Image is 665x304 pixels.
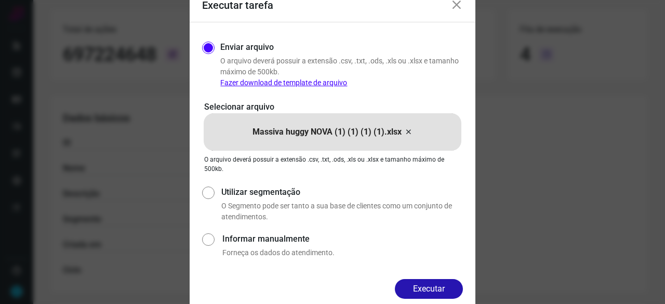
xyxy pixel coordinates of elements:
[204,101,461,113] p: Selecionar arquivo
[221,201,463,222] p: O Segmento pode ser tanto a sua base de clientes como um conjunto de atendimentos.
[220,78,347,87] a: Fazer download de template de arquivo
[220,56,463,88] p: O arquivo deverá possuir a extensão .csv, .txt, .ods, .xls ou .xlsx e tamanho máximo de 500kb.
[222,233,463,245] label: Informar manualmente
[220,41,274,54] label: Enviar arquivo
[222,247,463,258] p: Forneça os dados do atendimento.
[395,279,463,299] button: Executar
[221,186,463,199] label: Utilizar segmentação
[252,126,402,138] p: Massiva huggy NOVA (1) (1) (1) (1).xlsx
[204,155,461,174] p: O arquivo deverá possuir a extensão .csv, .txt, .ods, .xls ou .xlsx e tamanho máximo de 500kb.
